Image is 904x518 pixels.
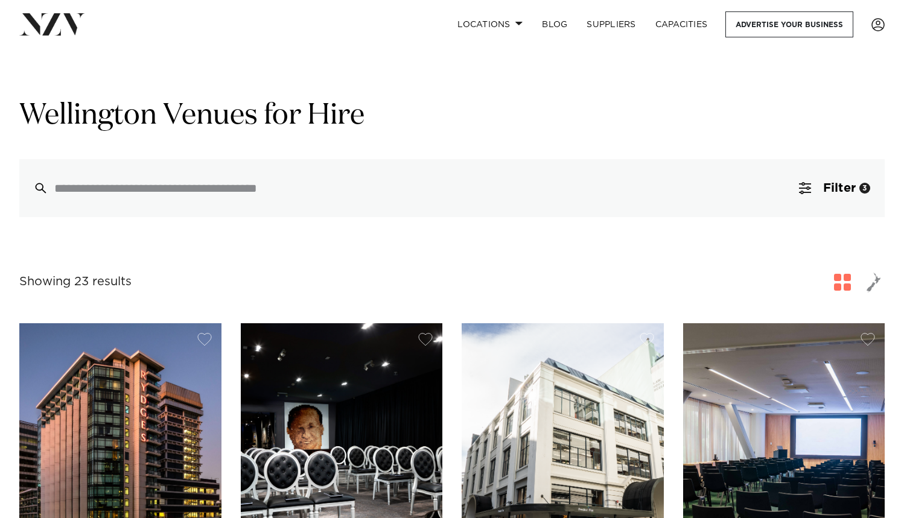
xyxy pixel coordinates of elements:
img: nzv-logo.png [19,13,85,35]
div: Showing 23 results [19,273,132,291]
a: BLOG [532,11,577,37]
a: Advertise your business [725,11,853,37]
a: SUPPLIERS [577,11,645,37]
h1: Wellington Venues for Hire [19,97,885,135]
button: Filter3 [785,159,885,217]
div: 3 [859,183,870,194]
a: Locations [448,11,532,37]
span: Filter [823,182,856,194]
a: Capacities [646,11,718,37]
